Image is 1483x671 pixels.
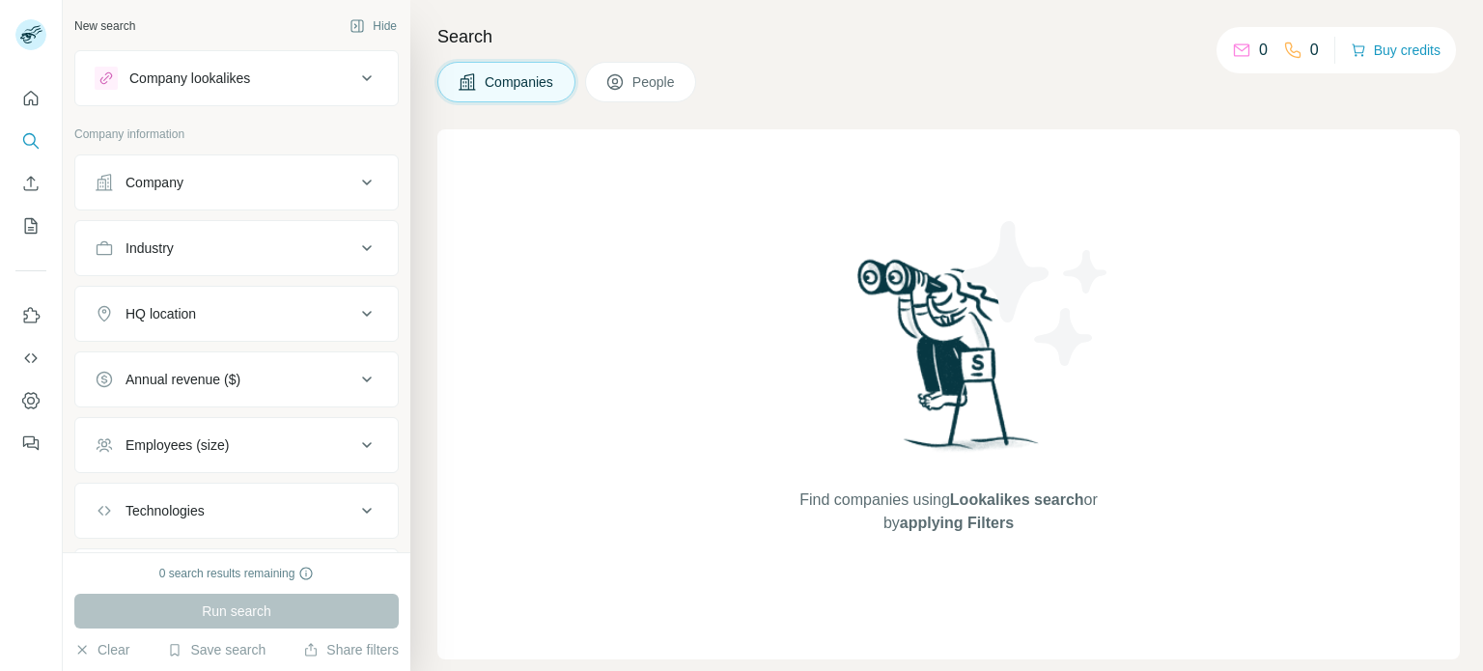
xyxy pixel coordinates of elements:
[1259,39,1268,62] p: 0
[126,304,196,323] div: HQ location
[74,17,135,35] div: New search
[74,126,399,143] p: Company information
[794,489,1103,535] span: Find companies using or by
[849,254,1049,469] img: Surfe Illustration - Woman searching with binoculars
[75,356,398,403] button: Annual revenue ($)
[126,370,240,389] div: Annual revenue ($)
[75,159,398,206] button: Company
[15,209,46,243] button: My lists
[15,166,46,201] button: Enrich CSV
[126,501,205,520] div: Technologies
[15,124,46,158] button: Search
[15,298,46,333] button: Use Surfe on LinkedIn
[15,426,46,461] button: Feedback
[1310,39,1319,62] p: 0
[126,238,174,258] div: Industry
[900,515,1014,531] span: applying Filters
[1351,37,1441,64] button: Buy credits
[159,565,315,582] div: 0 search results remaining
[75,291,398,337] button: HQ location
[950,491,1084,508] span: Lookalikes search
[75,225,398,271] button: Industry
[15,341,46,376] button: Use Surfe API
[336,12,410,41] button: Hide
[167,640,266,659] button: Save search
[74,640,129,659] button: Clear
[75,422,398,468] button: Employees (size)
[632,72,677,92] span: People
[75,488,398,534] button: Technologies
[949,207,1123,380] img: Surfe Illustration - Stars
[15,383,46,418] button: Dashboard
[129,69,250,88] div: Company lookalikes
[303,640,399,659] button: Share filters
[15,81,46,116] button: Quick start
[126,435,229,455] div: Employees (size)
[75,55,398,101] button: Company lookalikes
[485,72,555,92] span: Companies
[126,173,183,192] div: Company
[437,23,1460,50] h4: Search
